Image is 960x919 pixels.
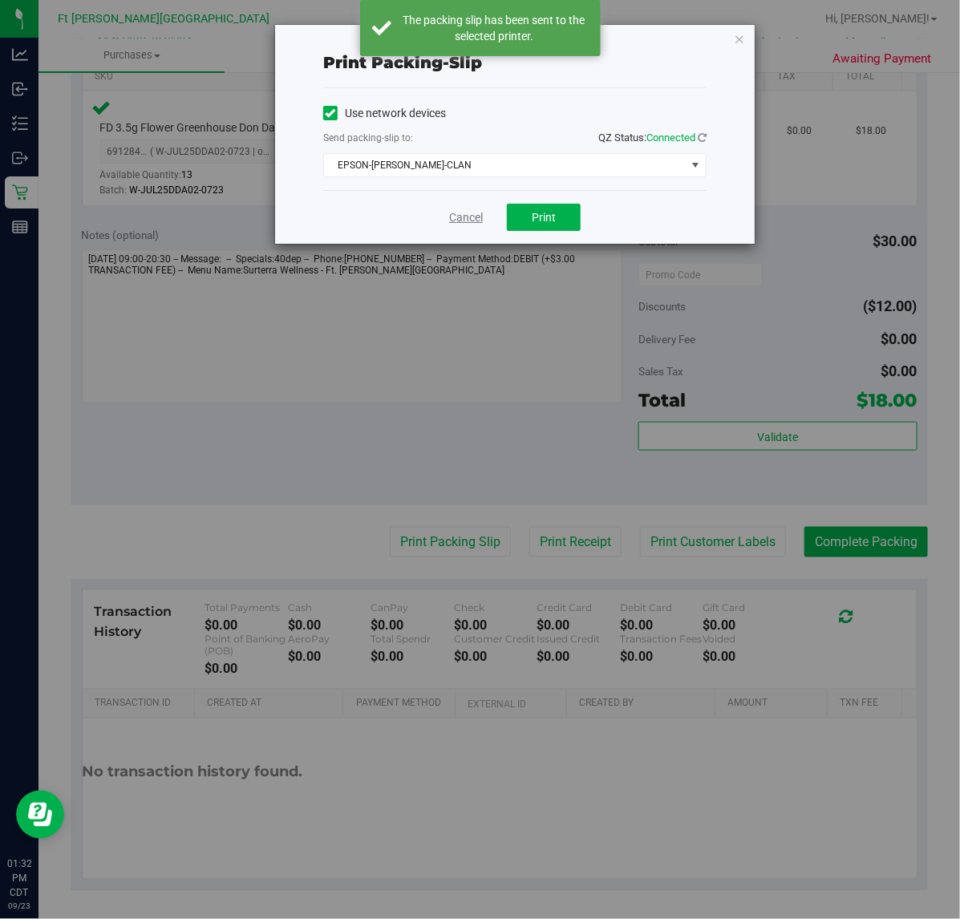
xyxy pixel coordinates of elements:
[449,209,483,226] a: Cancel
[323,105,446,122] label: Use network devices
[646,132,695,144] span: Connected
[323,53,482,72] span: Print packing-slip
[323,131,413,145] label: Send packing-slip to:
[16,791,64,839] iframe: Resource center
[598,132,707,144] span: QZ Status:
[507,204,581,231] button: Print
[324,154,686,176] span: EPSON-[PERSON_NAME]-CLAN
[400,12,589,44] div: The packing slip has been sent to the selected printer.
[686,154,706,176] span: select
[532,211,556,224] span: Print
